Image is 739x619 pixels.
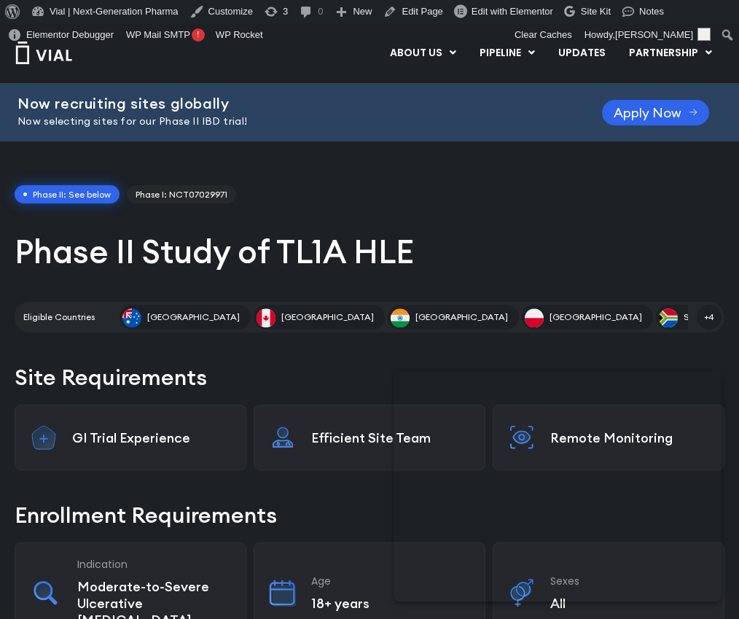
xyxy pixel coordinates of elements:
span: [GEOGRAPHIC_DATA] [415,311,508,324]
a: Phase I: NCT07029971 [127,185,236,204]
a: Apply Now [602,100,709,125]
span: [GEOGRAPHIC_DATA] [281,311,374,324]
img: Canada [257,308,275,327]
p: All [550,595,709,612]
a: WP Rocket [211,23,269,47]
a: UPDATES [547,41,617,66]
span: [PERSON_NAME] [615,29,693,40]
img: India [391,308,410,327]
span: Site Kit [581,6,611,17]
p: Efficient Site Team [311,429,470,446]
p: GI Trial Experience [72,429,231,446]
img: Poland [525,308,544,327]
span: ! [192,28,205,42]
img: Vial Logo [15,42,73,64]
h2: Enrollment Requirements [15,499,724,531]
a: Howdy, [579,23,716,47]
a: PARTNERSHIPMenu Toggle [617,41,724,66]
span: [GEOGRAPHIC_DATA] [550,311,642,324]
h3: Age [311,575,470,588]
span: [GEOGRAPHIC_DATA] [147,311,240,324]
div: Clear Caches [507,23,579,47]
h1: Phase II Study of TL1A HLE [15,230,724,273]
h3: Indication [77,558,231,571]
img: S. Africa [659,308,678,327]
h2: Site Requirements [15,362,724,393]
span: Edit with Elementor [472,6,553,17]
p: Now selecting sites for our Phase II IBD trial! [17,114,566,130]
a: ABOUT USMenu Toggle [378,41,467,66]
img: Australia [122,308,141,327]
span: Phase II: See below [15,185,120,204]
h2: Eligible Countries [23,311,95,324]
h2: Now recruiting sites globally [17,96,566,112]
a: PIPELINEMenu Toggle [468,41,546,66]
a: WP Mail SMTP [121,23,211,47]
span: Apply Now [614,107,681,118]
span: +4 [697,305,722,330]
p: 18+ years [311,595,470,612]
